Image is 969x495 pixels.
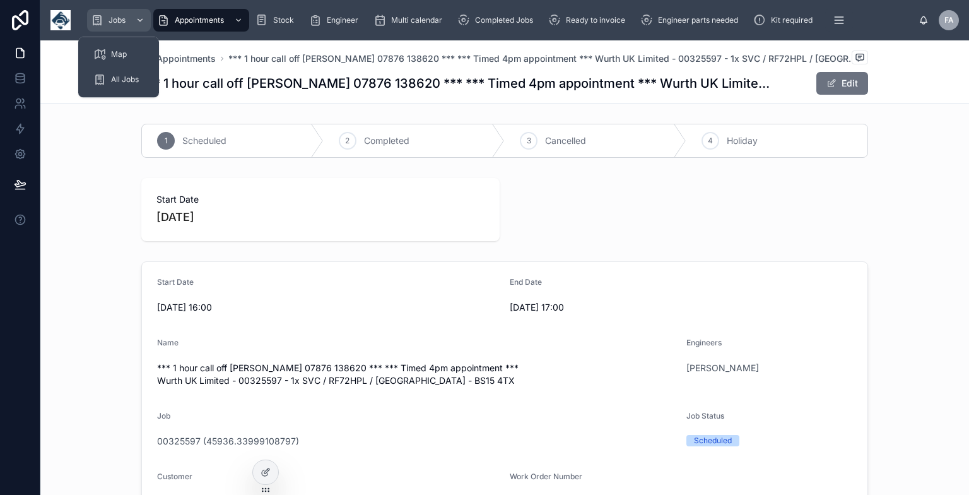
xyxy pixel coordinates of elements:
[157,277,194,287] span: Start Date
[165,136,168,146] span: 1
[273,15,294,25] span: Stock
[510,301,852,314] span: [DATE] 17:00
[81,6,919,34] div: scrollable content
[156,208,194,226] p: [DATE]
[50,10,71,30] img: App logo
[370,9,451,32] a: Multi calendar
[475,15,533,25] span: Completed Jobs
[510,277,542,287] span: End Date
[510,472,582,481] span: Work Order Number
[686,362,759,374] a: [PERSON_NAME]
[252,9,303,32] a: Stock
[228,52,862,65] a: *** 1 hour call off [PERSON_NAME] 07876 138620 *** *** Timed 4pm appointment *** Wurth UK Limited...
[141,75,773,92] h1: *** 1 hour call off [PERSON_NAME] 07876 138620 *** *** Timed 4pm appointment *** Wurth UK Limited...
[686,411,724,420] span: Job Status
[327,15,358,25] span: Engineer
[637,9,747,32] a: Engineer parts needed
[157,338,179,347] span: Name
[391,15,442,25] span: Multi calendar
[749,9,821,32] a: Kit required
[454,9,542,32] a: Completed Jobs
[157,411,170,420] span: Job
[566,15,625,25] span: Ready to invoice
[109,15,126,25] span: Jobs
[545,134,586,147] span: Cancelled
[816,72,868,95] button: Edit
[87,9,151,32] a: Jobs
[544,9,634,32] a: Ready to invoice
[771,15,813,25] span: Kit required
[944,15,954,25] span: FA
[157,301,500,314] span: [DATE] 16:00
[157,362,676,387] span: *** 1 hour call off [PERSON_NAME] 07876 138620 *** *** Timed 4pm appointment *** Wurth UK Limited...
[86,43,151,66] a: Map
[694,435,732,446] div: Scheduled
[156,52,216,65] span: Appointments
[658,15,738,25] span: Engineer parts needed
[686,338,722,347] span: Engineers
[157,472,192,481] span: Customer
[111,49,127,59] span: Map
[708,136,713,146] span: 4
[727,134,758,147] span: Holiday
[111,75,139,85] span: All Jobs
[527,136,531,146] span: 3
[86,68,151,91] a: All Jobs
[182,134,226,147] span: Scheduled
[364,134,409,147] span: Completed
[153,9,249,32] a: Appointments
[345,136,349,146] span: 2
[157,435,299,448] a: 00325597 (45936.33999108797)
[175,15,224,25] span: Appointments
[156,193,484,206] span: Start Date
[305,9,367,32] a: Engineer
[141,52,216,65] a: Appointments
